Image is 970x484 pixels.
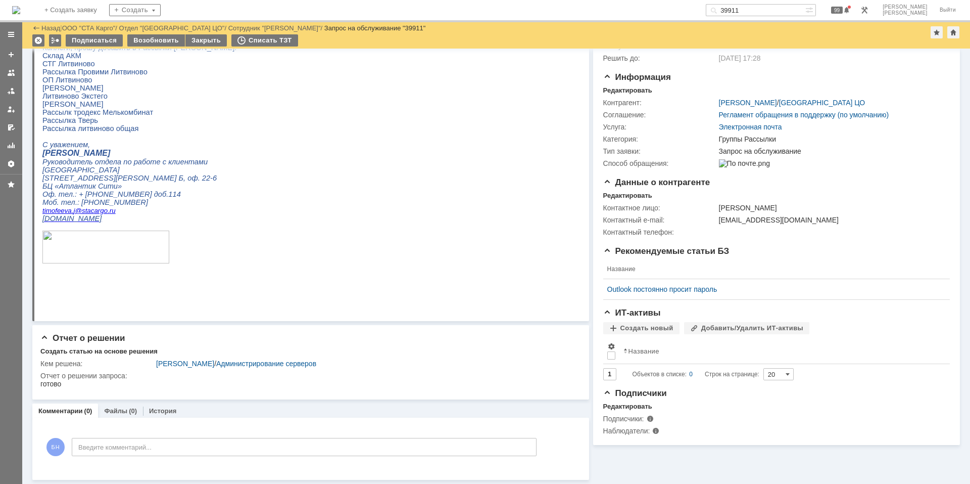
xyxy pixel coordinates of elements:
a: Назад [41,24,60,32]
a: Перейти в интерфейс администратора [858,4,870,16]
a: Настройки [3,156,19,172]
div: Сделать домашней страницей [947,26,959,38]
a: Создать заявку [3,47,19,63]
div: Решить до: [603,54,717,62]
div: Услуга: [603,123,717,131]
div: Контактный e-mail: [603,216,717,224]
div: / [719,99,865,107]
span: Данные о контрагенте [603,178,710,187]
a: Мои согласования [3,119,19,136]
a: Отдел "[GEOGRAPHIC_DATA] ЦО" [119,24,225,32]
div: 0 [689,368,693,380]
span: Расширенный поиск [805,5,815,14]
div: [EMAIL_ADDRESS][DOMAIN_NAME] [719,216,945,224]
a: Заявки на командах [3,65,19,81]
span: [PERSON_NAME] [883,4,928,10]
div: Соглашение: [603,111,717,119]
span: Отчет о решении [40,333,125,343]
span: Рекомендуемые статьи БЗ [603,246,730,256]
a: [GEOGRAPHIC_DATA] ЦО [779,99,865,107]
div: / [228,24,324,32]
div: Название [628,347,659,355]
a: [PERSON_NAME] [719,99,777,107]
div: Редактировать [603,192,652,200]
div: Категория: [603,135,717,143]
div: Редактировать [603,86,652,95]
div: Тип заявки: [603,147,717,155]
div: Добавить в избранное [931,26,943,38]
span: Настройки [607,342,615,350]
div: Кем решена: [40,360,154,368]
i: Строк на странице: [633,368,759,380]
span: [PERSON_NAME] [883,10,928,16]
div: Редактировать [603,403,652,411]
span: . [65,188,67,195]
div: Подписчики: [603,415,705,423]
div: Отчет о решении запроса: [40,372,575,380]
a: [PERSON_NAME] [156,360,214,368]
div: Контактное лицо: [603,204,717,212]
a: Файлы [104,407,127,415]
span: 99 [831,7,843,14]
a: Сотрудник "[PERSON_NAME]" [228,24,321,32]
a: История [149,407,176,415]
span: БН [46,438,65,456]
a: Комментарии [38,407,83,415]
span: ИТ-активы [603,308,661,318]
a: Мои заявки [3,101,19,117]
a: Электронная почта [719,123,782,131]
div: / [62,24,119,32]
div: Способ обращения: [603,159,717,167]
div: Контактный телефон: [603,228,717,236]
span: Подписчики [603,388,667,398]
div: Наблюдатели: [603,427,705,435]
span: Объектов в списке: [633,371,687,378]
th: Название [619,338,942,364]
div: / [156,360,573,368]
div: / [119,24,228,32]
div: Группы Рассылки [719,135,945,143]
a: Перейти на домашнюю страницу [12,6,20,14]
span: [DATE] 17:28 [719,54,761,62]
a: Отчеты [3,138,19,154]
a: Регламент обращения в поддержку (по умолчанию) [719,111,889,119]
div: (0) [84,407,92,415]
a: Заявки в моей ответственности [3,83,19,99]
th: Название [603,259,942,279]
a: Администрирование серверов [216,360,316,368]
div: Контрагент: [603,99,717,107]
img: logo [12,6,20,14]
div: Запрос на обслуживание "39911" [324,24,426,32]
img: По почте.png [719,159,770,167]
div: Создать [109,4,161,16]
div: Работа с массовостью [49,34,61,47]
a: ООО "СТА Карго" [62,24,116,32]
span: @ [32,188,39,195]
div: Создать статью на основе решения [40,347,158,356]
div: [PERSON_NAME] [719,204,945,212]
div: Удалить [32,34,44,47]
div: (0) [129,407,137,415]
div: | [60,24,62,31]
a: Outlook постоянно просит пароль [607,285,938,293]
div: Запрос на обслуживание [719,147,945,155]
span: Информация [603,72,671,82]
span: . [29,188,31,195]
